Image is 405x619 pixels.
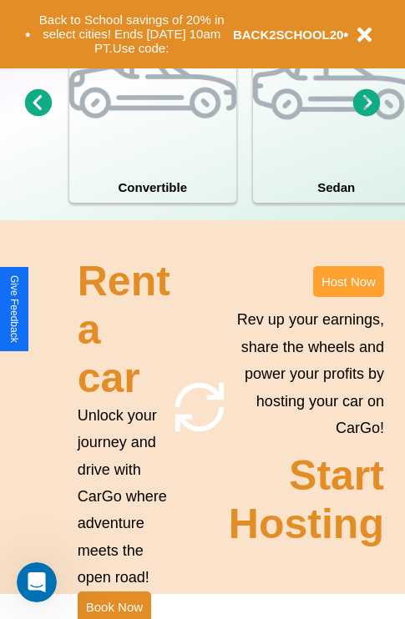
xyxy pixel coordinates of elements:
button: Host Now [313,266,384,297]
h2: Rent a car [78,257,170,402]
b: BACK2SCHOOL20 [233,28,344,42]
p: Rev up your earnings, share the wheels and power your profits by hosting your car on CarGo! [229,306,384,441]
p: Unlock your journey and drive with CarGo where adventure meets the open road! [78,402,170,591]
h2: Start Hosting [229,451,384,548]
div: Give Feedback [8,275,20,343]
iframe: Intercom live chat [17,562,57,602]
h4: Convertible [69,172,236,203]
button: Back to School savings of 20% in select cities! Ends [DATE] 10am PT.Use code: [31,8,233,60]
